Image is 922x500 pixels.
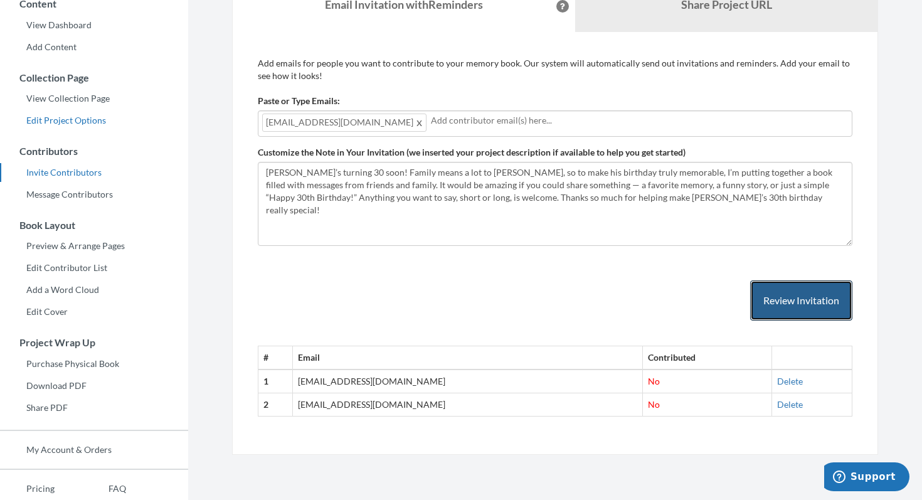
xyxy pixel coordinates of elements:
a: FAQ [82,479,126,498]
span: No [648,376,660,386]
th: # [258,346,293,370]
input: Add contributor email(s) here... [431,114,848,127]
th: Contributed [642,346,771,370]
a: Delete [777,399,803,410]
td: [EMAIL_ADDRESS][DOMAIN_NAME] [293,370,643,393]
td: [EMAIL_ADDRESS][DOMAIN_NAME] [293,393,643,417]
a: Delete [777,376,803,386]
label: Paste or Type Emails: [258,95,340,107]
th: 2 [258,393,293,417]
h3: Contributors [1,146,188,157]
p: Add emails for people you want to contribute to your memory book. Our system will automatically s... [258,57,852,82]
iframe: Opens a widget where you can chat to one of our agents [824,462,909,494]
button: Review Invitation [750,280,852,321]
th: 1 [258,370,293,393]
span: [EMAIL_ADDRESS][DOMAIN_NAME] [262,114,427,132]
textarea: [PERSON_NAME]’s turning 30 soon! Family means a lot to [PERSON_NAME], so to make his birthday tru... [258,162,852,246]
h3: Collection Page [1,72,188,83]
th: Email [293,346,643,370]
h3: Book Layout [1,220,188,231]
span: No [648,399,660,410]
h3: Project Wrap Up [1,337,188,348]
label: Customize the Note in Your Invitation (we inserted your project description if available to help ... [258,146,686,159]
